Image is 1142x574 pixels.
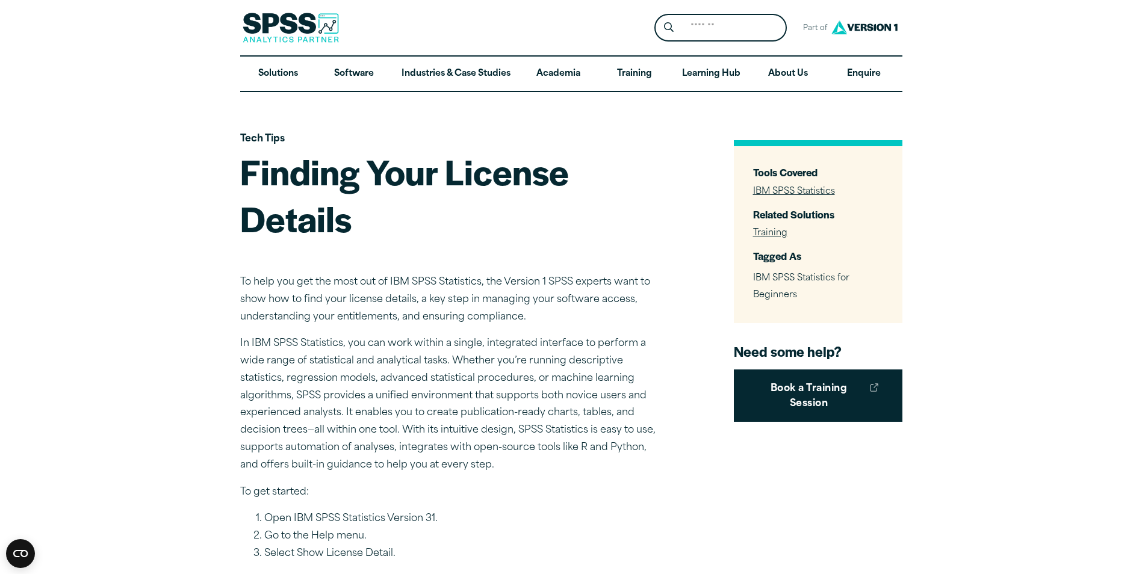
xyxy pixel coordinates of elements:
[240,57,902,91] nav: Desktop version of site main menu
[753,208,883,221] h3: Related Solutions
[240,57,316,91] a: Solutions
[520,57,596,91] a: Academia
[6,539,35,568] button: Open CMP widget
[240,335,662,474] p: In IBM SPSS Statistics, you can work within a single, integrated interface to perform a wide rang...
[596,57,672,91] a: Training
[734,369,902,422] a: Book a Training Session
[826,57,902,91] a: Enquire
[750,57,826,91] a: About Us
[657,17,680,39] button: Search magnifying glass icon
[316,57,392,91] a: Software
[243,13,339,43] img: SPSS Analytics Partner
[753,274,849,300] span: IBM SPSS Statistics for Beginners
[753,187,835,196] a: IBM SPSS Statistics
[240,484,662,501] p: To get started:
[672,57,750,91] a: Learning Hub
[796,20,828,37] span: Part of
[753,249,883,263] h3: Tagged As
[240,131,662,148] p: Tech Tips
[240,148,662,241] h1: Finding Your License Details
[664,22,674,32] svg: Search magnifying glass icon
[753,229,787,238] a: Training
[264,545,662,563] li: Select Show License Detail.
[264,528,662,545] li: Go to the Help menu.
[753,165,883,179] h3: Tools Covered
[264,510,662,528] li: Open IBM SPSS Statistics Version 31.
[734,342,902,360] h4: Need some help?
[392,57,520,91] a: Industries & Case Studies
[240,274,662,326] p: To help you get the most out of IBM SPSS Statistics, the Version 1 SPSS experts want to show how ...
[828,16,901,39] img: Version1 Logo
[654,14,787,42] form: Site Header Search Form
